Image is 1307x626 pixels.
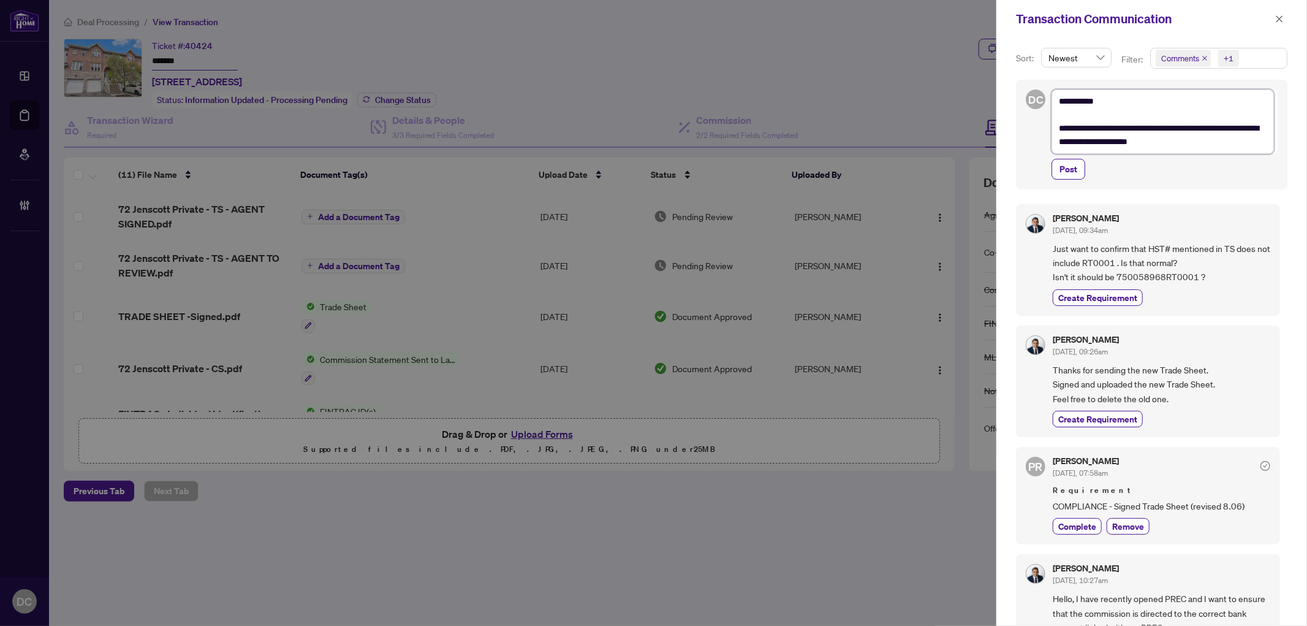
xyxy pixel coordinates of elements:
p: Filter: [1121,53,1145,66]
span: Complete [1058,520,1096,533]
h5: [PERSON_NAME] [1053,457,1119,465]
span: [DATE], 10:27am [1053,576,1108,585]
span: COMPLIANCE - Signed Trade Sheet (revised 8.06) [1053,499,1270,513]
div: Transaction Communication [1016,10,1271,28]
span: [DATE], 09:26am [1053,347,1108,356]
span: Create Requirement [1058,291,1137,304]
img: Profile Icon [1026,215,1045,233]
span: Remove [1112,520,1144,533]
span: Requirement [1053,484,1270,497]
h5: [PERSON_NAME] [1053,564,1119,573]
span: PR [1029,458,1043,475]
button: Complete [1053,518,1102,535]
span: DC [1028,91,1043,108]
h5: [PERSON_NAME] [1053,214,1119,223]
span: close [1275,15,1284,23]
span: Newest [1048,48,1104,67]
button: Post [1051,159,1085,180]
span: Thanks for sending the new Trade Sheet. Signed and uploaded the new Trade Sheet. Feel free to del... [1053,363,1270,406]
img: Profile Icon [1026,565,1045,583]
span: Comments [1161,52,1199,64]
span: Just want to confirm that HST# mentioned in TS does not include RT0001 . Is that normal? Isn't it... [1053,242,1270,284]
img: Profile Icon [1026,336,1045,354]
span: Comments [1156,50,1211,67]
div: +1 [1224,52,1233,64]
button: Remove [1107,518,1150,535]
span: check-circle [1260,461,1270,471]
button: Create Requirement [1053,289,1143,306]
span: Post [1059,159,1077,179]
span: close [1202,55,1208,61]
span: [DATE], 07:58am [1053,468,1108,478]
span: [DATE], 09:34am [1053,226,1108,235]
p: Sort: [1016,52,1036,65]
span: Create Requirement [1058,413,1137,426]
button: Create Requirement [1053,411,1143,427]
h5: [PERSON_NAME] [1053,335,1119,344]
